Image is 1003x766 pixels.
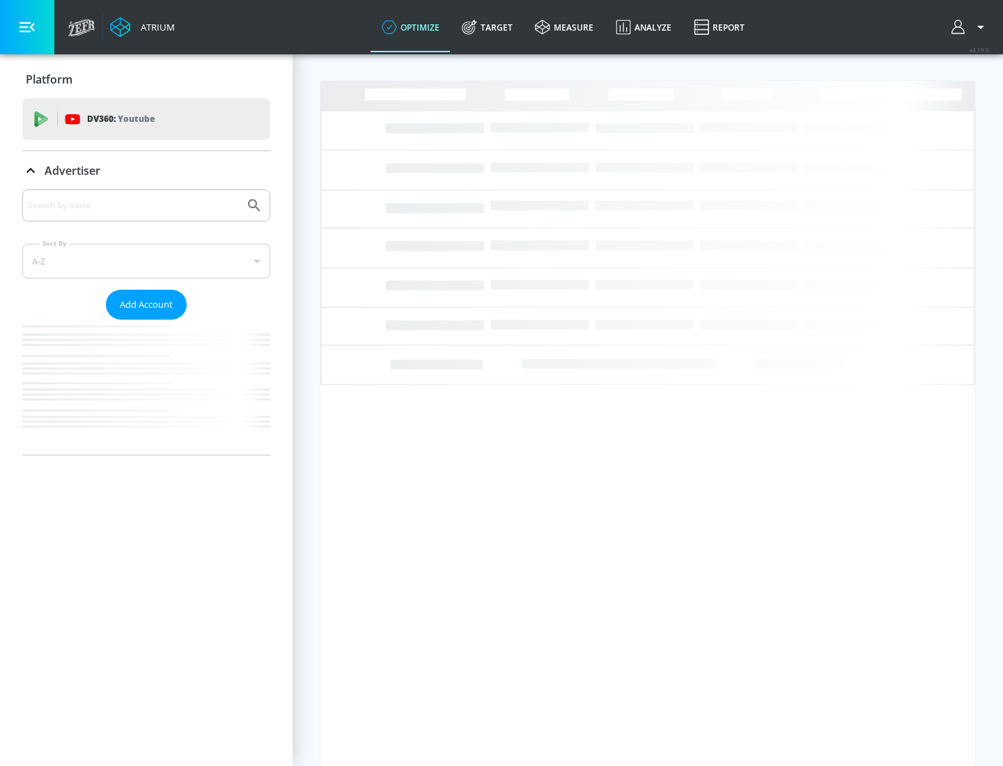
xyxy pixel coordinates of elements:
button: Add Account [106,290,187,320]
p: Platform [26,72,72,87]
nav: list of Advertiser [22,320,270,455]
div: Advertiser [22,189,270,455]
div: A-Z [22,244,270,279]
div: Platform [22,60,270,99]
span: Add Account [120,297,173,313]
div: Advertiser [22,151,270,190]
a: Atrium [110,17,175,38]
a: measure [524,2,605,52]
a: Target [451,2,524,52]
a: Analyze [605,2,683,52]
a: Report [683,2,756,52]
p: Youtube [118,111,155,126]
a: optimize [371,2,451,52]
div: Atrium [135,21,175,33]
span: v 4.19.0 [970,46,989,54]
div: DV360: Youtube [22,98,270,140]
p: Advertiser [45,163,100,178]
p: DV360: [87,111,155,127]
input: Search by name [28,196,239,214]
label: Sort By [40,239,70,248]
